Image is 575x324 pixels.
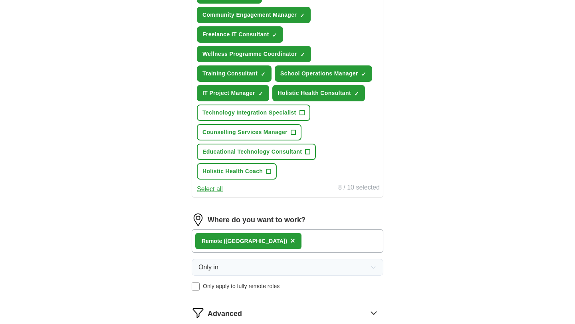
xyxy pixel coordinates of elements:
[192,213,204,226] img: location.png
[197,163,277,180] button: Holistic Health Coach
[202,89,255,97] span: IT Project Manager
[202,128,287,136] span: Counselling Services Manager
[197,7,311,23] button: Community Engagement Manager✓
[197,105,310,121] button: Technology Integration Specialist
[258,91,263,97] span: ✓
[192,306,204,319] img: filter
[290,235,295,247] button: ×
[202,148,302,156] span: Educational Technology Consultant
[208,215,305,225] label: Where do you want to work?
[202,30,269,39] span: Freelance IT Consultant
[300,12,305,19] span: ✓
[203,282,280,290] span: Only apply to fully remote roles
[261,71,266,77] span: ✓
[290,236,295,245] span: ×
[202,50,297,58] span: Wellness Programme Coordinator
[198,263,218,272] span: Only in
[202,237,287,245] div: Remote ([GEOGRAPHIC_DATA])
[197,65,272,82] button: Training Consultant✓
[272,32,277,38] span: ✓
[202,109,296,117] span: Technology Integration Specialist
[202,167,263,176] span: Holistic Health Coach
[197,26,283,43] button: Freelance IT Consultant✓
[278,89,351,97] span: Holistic Health Consultant
[192,283,200,290] input: Only apply to fully remote roles
[275,65,372,82] button: School Operations Manager✓
[197,144,316,160] button: Educational Technology Consultant
[197,124,301,140] button: Counselling Services Manager
[197,46,311,62] button: Wellness Programme Coordinator✓
[208,308,242,319] span: Advanced
[197,85,269,101] button: IT Project Manager✓
[361,71,366,77] span: ✓
[280,69,358,78] span: School Operations Manager
[192,259,383,276] button: Only in
[354,91,359,97] span: ✓
[300,51,305,58] span: ✓
[338,183,380,194] div: 8 / 10 selected
[202,11,297,19] span: Community Engagement Manager
[202,69,258,78] span: Training Consultant
[272,85,365,101] button: Holistic Health Consultant✓
[197,184,223,194] button: Select all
